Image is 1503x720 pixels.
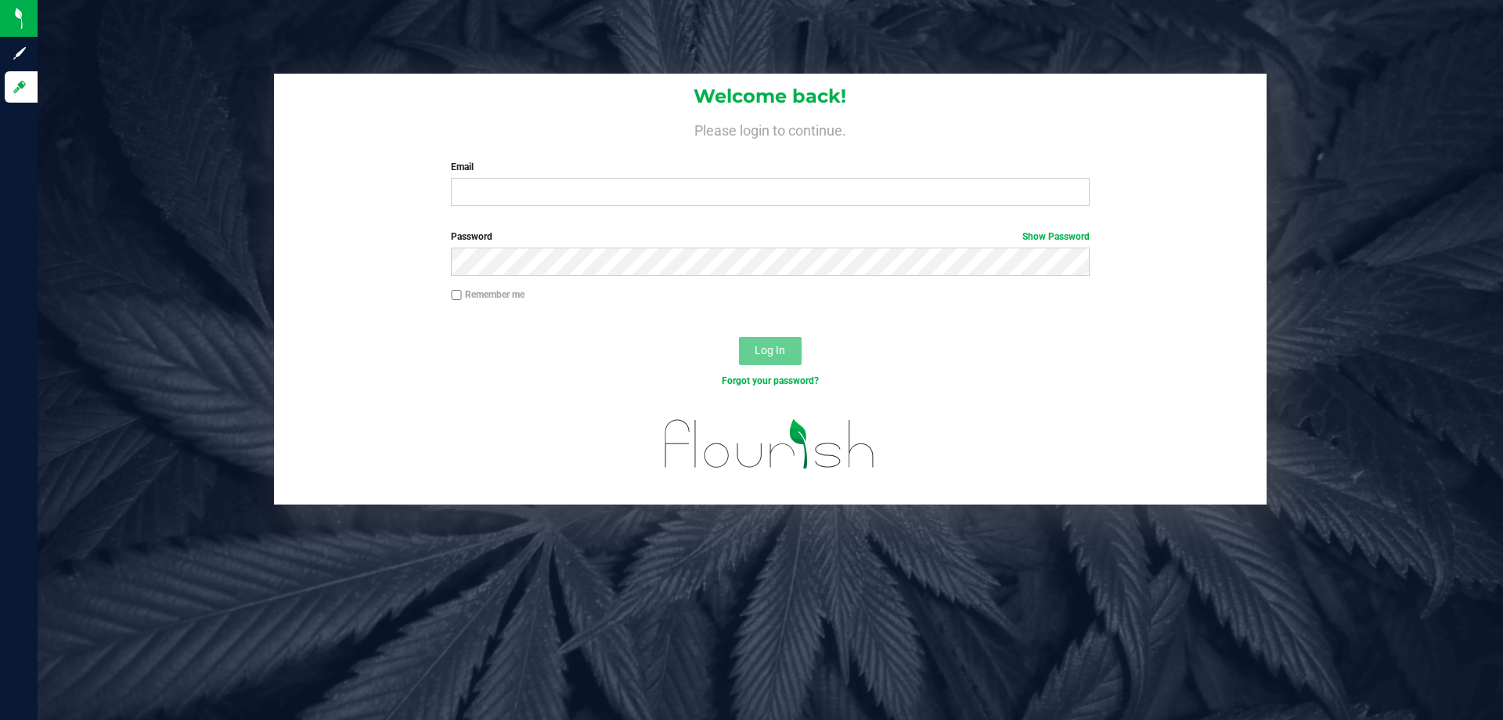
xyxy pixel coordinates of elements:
[274,119,1267,138] h4: Please login to continue.
[451,160,1089,174] label: Email
[646,404,894,484] img: flourish_logo.svg
[755,344,785,356] span: Log In
[451,290,462,301] input: Remember me
[451,231,492,242] span: Password
[1022,231,1090,242] a: Show Password
[12,45,27,61] inline-svg: Sign up
[739,337,802,365] button: Log In
[274,86,1267,107] h1: Welcome back!
[451,288,524,302] label: Remember me
[12,79,27,95] inline-svg: Log in
[722,375,819,386] a: Forgot your password?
